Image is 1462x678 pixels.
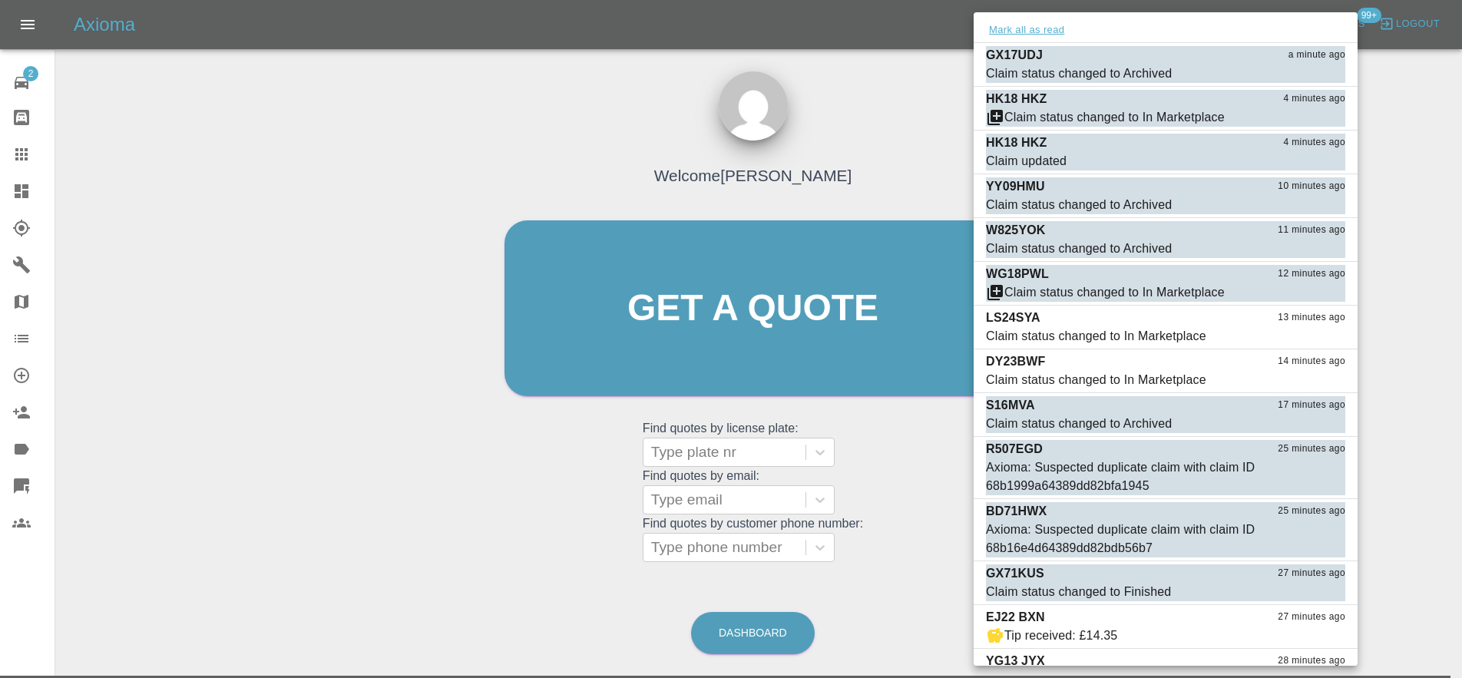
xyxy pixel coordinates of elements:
p: YY09HMU [986,177,1045,196]
p: HK18 HKZ [986,90,1047,108]
span: 4 minutes ago [1283,91,1345,107]
span: 11 minutes ago [1278,223,1345,238]
div: Claim status changed to Finished [986,583,1171,601]
p: BD71HWX [986,502,1047,521]
div: Claim status changed to In Marketplace [986,371,1206,389]
div: Claim updated [986,152,1067,170]
span: 10 minutes ago [1278,179,1345,194]
div: Claim status changed to In Marketplace [1004,283,1225,302]
span: 4 minutes ago [1283,135,1345,150]
div: Axioma: Suspected duplicate claim with claim ID 68b1999a64389dd82bfa1945 [986,458,1268,495]
span: 17 minutes ago [1278,398,1345,413]
span: 28 minutes ago [1278,653,1345,669]
div: Claim status changed to In Marketplace [986,327,1206,346]
button: Mark all as read [986,21,1067,39]
span: 25 minutes ago [1278,504,1345,519]
p: S16MVA [986,396,1035,415]
div: Claim status changed to Archived [986,415,1172,433]
div: Claim status changed to In Marketplace [1004,108,1225,127]
p: DY23BWF [986,352,1046,371]
span: 14 minutes ago [1278,354,1345,369]
p: GX71KUS [986,564,1044,583]
span: 25 minutes ago [1278,442,1345,457]
span: a minute ago [1288,48,1345,63]
span: 27 minutes ago [1278,610,1345,625]
p: WG18PWL [986,265,1049,283]
p: R507EGD [986,440,1043,458]
span: 13 minutes ago [1278,310,1345,326]
p: LS24SYA [986,309,1040,327]
div: Claim status changed to Archived [986,240,1172,258]
p: W825YOK [986,221,1046,240]
p: EJ22 BXN [986,608,1045,627]
div: Axioma: Suspected duplicate claim with claim ID 68b16e4d64389dd82bdb56b7 [986,521,1268,557]
span: 12 minutes ago [1278,266,1345,282]
p: GX17UDJ [986,46,1043,64]
div: Claim status changed to Archived [986,196,1172,214]
div: Claim status changed to Archived [986,64,1172,83]
p: YG13 JYX [986,652,1045,670]
p: HK18 HKZ [986,134,1047,152]
span: 27 minutes ago [1278,566,1345,581]
div: Tip received: £14.35 [1004,627,1117,645]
